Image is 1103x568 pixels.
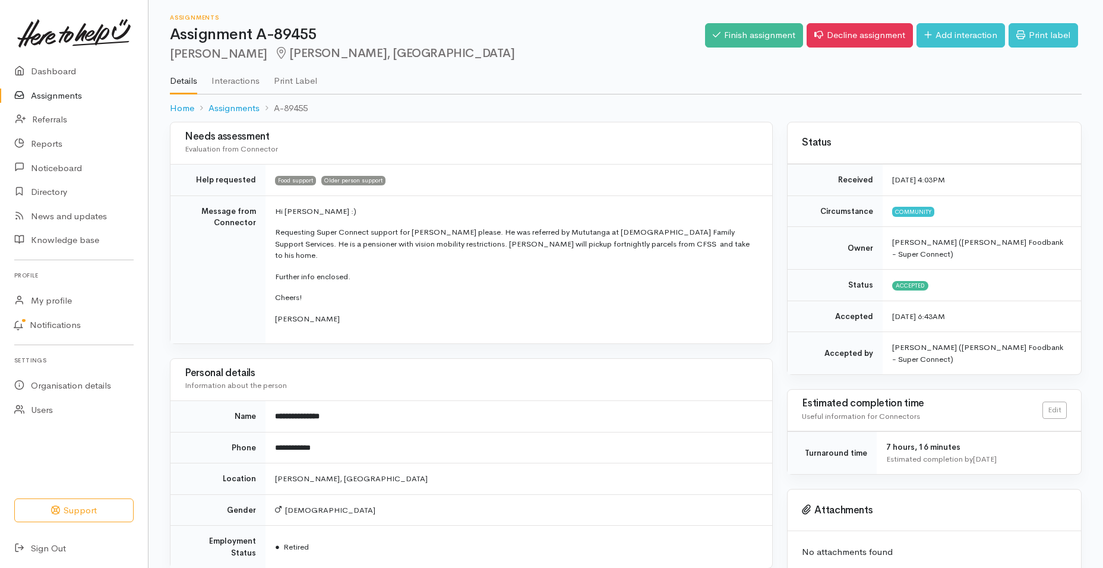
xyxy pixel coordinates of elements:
[185,380,287,390] span: Information about the person
[802,504,1067,516] h3: Attachments
[321,176,385,185] span: Older person support
[14,352,134,368] h6: Settings
[788,227,883,270] td: Owner
[892,281,928,291] span: Accepted
[14,267,134,283] h6: Profile
[788,432,877,475] td: Turnaround time
[170,47,705,61] h2: [PERSON_NAME]
[275,292,758,304] p: Cheers!
[892,237,1063,259] span: [PERSON_NAME] ([PERSON_NAME] Foodbank - Super Connect)
[185,368,758,379] h3: Personal details
[170,94,1082,122] nav: breadcrumb
[802,398,1042,409] h3: Estimated completion time
[170,195,266,343] td: Message from Connector
[886,442,960,452] span: 7 hours, 16 minutes
[274,46,515,61] span: [PERSON_NAME], [GEOGRAPHIC_DATA]
[916,23,1005,48] a: Add interaction
[788,332,883,375] td: Accepted by
[802,137,1067,149] h3: Status
[275,206,758,217] p: Hi [PERSON_NAME] :)
[275,542,309,552] span: Retired
[892,311,945,321] time: [DATE] 6:43AM
[260,102,308,115] li: A-89455
[275,542,280,552] span: ●
[802,411,920,421] span: Useful information for Connectors
[274,60,317,93] a: Print Label
[185,131,758,143] h3: Needs assessment
[170,60,197,94] a: Details
[788,195,883,227] td: Circumstance
[170,463,266,495] td: Location
[1042,402,1067,419] a: Edit
[170,432,266,463] td: Phone
[802,545,1067,559] p: No attachments found
[170,14,705,21] h6: Assignments
[266,463,772,495] td: [PERSON_NAME], [GEOGRAPHIC_DATA]
[211,60,260,93] a: Interactions
[185,144,278,154] span: Evaluation from Connector
[14,498,134,523] button: Support
[892,207,934,216] span: Community
[275,505,375,515] span: [DEMOGRAPHIC_DATA]
[170,494,266,526] td: Gender
[892,175,945,185] time: [DATE] 4:03PM
[1009,23,1078,48] a: Print label
[807,23,913,48] a: Decline assignment
[886,453,1067,465] div: Estimated completion by
[788,165,883,196] td: Received
[170,102,194,115] a: Home
[170,401,266,433] td: Name
[788,301,883,332] td: Accepted
[170,165,266,196] td: Help requested
[275,313,758,325] p: [PERSON_NAME]
[705,23,803,48] a: Finish assignment
[883,332,1081,375] td: [PERSON_NAME] ([PERSON_NAME] Foodbank - Super Connect)
[973,454,997,464] time: [DATE]
[275,226,758,261] p: Requesting Super Connect support for [PERSON_NAME] please. He was referred by Mututanga at [DEMOG...
[788,270,883,301] td: Status
[275,176,316,185] span: Food support
[170,26,705,43] h1: Assignment A-89455
[208,102,260,115] a: Assignments
[275,271,758,283] p: Further info enclosed.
